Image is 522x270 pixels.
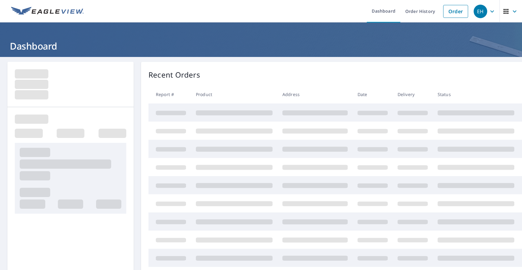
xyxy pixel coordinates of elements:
a: Order [443,5,468,18]
th: Status [433,85,519,103]
th: Delivery [393,85,433,103]
th: Report # [148,85,191,103]
p: Recent Orders [148,69,200,80]
th: Product [191,85,277,103]
th: Date [353,85,393,103]
div: EH [474,5,487,18]
h1: Dashboard [7,40,515,52]
img: EV Logo [11,7,84,16]
th: Address [277,85,353,103]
